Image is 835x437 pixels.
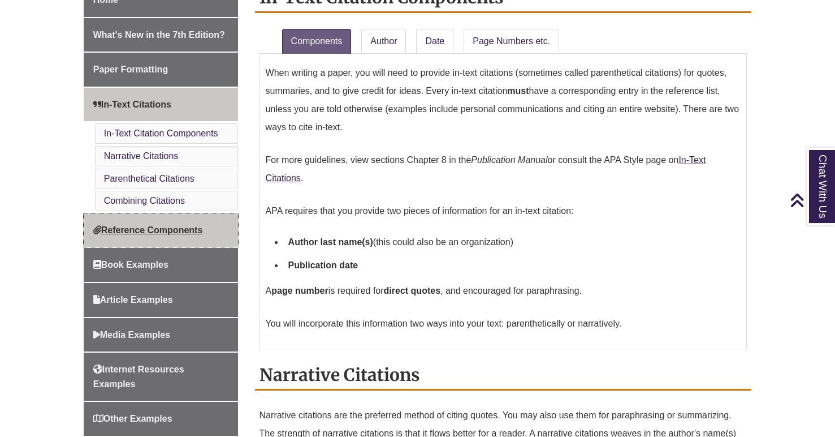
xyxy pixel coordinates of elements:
a: Narrative Citations [104,151,179,161]
a: Components [282,29,352,54]
p: APA requires that you provide two pieces of information for an in-text citation: [266,198,741,225]
a: Page Numbers etc. [464,29,559,54]
a: In-Text Citations [84,88,238,122]
span: Media Examples [93,330,171,340]
a: What's New in the 7th Edition? [84,18,238,52]
a: Back to Top [790,192,832,208]
span: Reference Components [93,225,203,235]
a: Reference Components [84,213,238,247]
span: In-Text Citations [93,100,171,109]
p: You will incorporate this information two ways into your text: parenthetically or narratively. [266,310,741,337]
span: Book Examples [93,260,168,269]
a: Internet Resources Examples [84,353,238,401]
h2: Narrative Citations [255,361,752,391]
a: Other Examples [84,402,238,436]
p: When writing a paper, you will need to provide in-text citations (sometimes called parenthetical ... [266,59,741,141]
span: What's New in the 7th Edition? [93,30,225,40]
a: Book Examples [84,248,238,282]
a: In-Text Citation Components [104,128,218,138]
a: Paper Formatting [84,53,238,87]
span: Article Examples [93,295,173,305]
span: Paper Formatting [93,65,168,74]
p: A is required for , and encouraged for paraphrasing. [266,277,741,305]
strong: page number [271,286,328,295]
a: In-Text Citations [266,155,706,183]
a: Article Examples [84,283,238,317]
p: For more guidelines, view sections Chapter 8 in the or consult the APA Style page on . [266,147,741,192]
a: Combining Citations [104,196,185,205]
span: Other Examples [93,414,172,423]
strong: Author last name(s) [288,237,373,247]
a: Media Examples [84,318,238,352]
a: Date [416,29,453,54]
span: Internet Resources Examples [93,365,184,389]
strong: Publication date [288,260,358,270]
li: (this could also be an organization) [284,230,741,254]
a: Author [361,29,406,54]
strong: must [507,86,529,96]
em: Publication Manual [471,155,547,165]
strong: direct quotes [384,286,440,295]
a: Parenthetical Citations [104,174,194,183]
